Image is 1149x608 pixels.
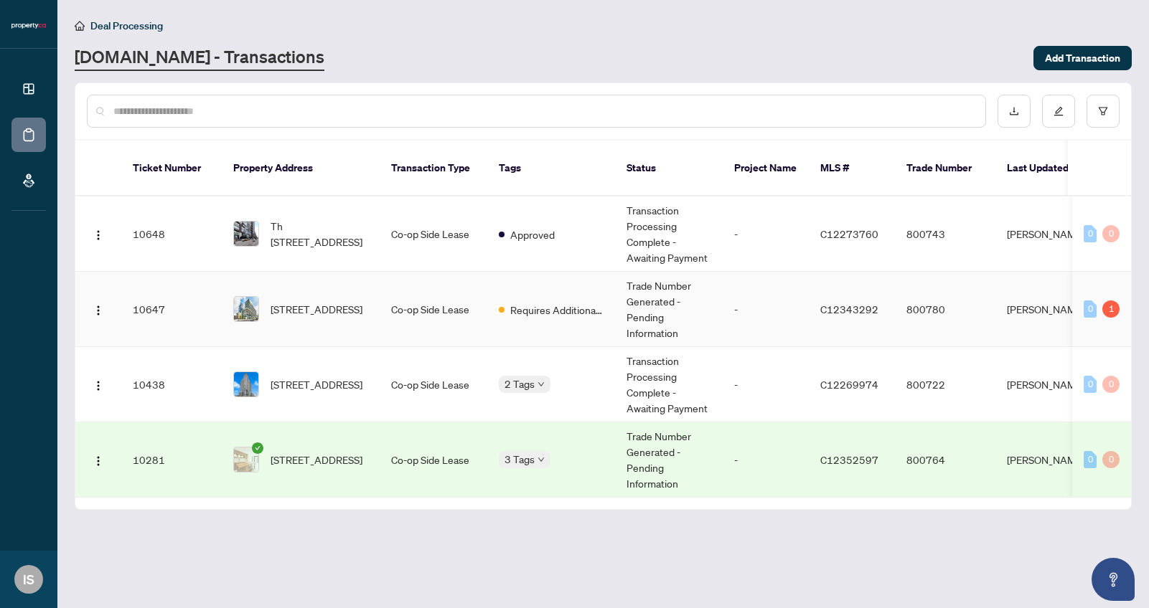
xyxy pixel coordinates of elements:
[615,347,723,422] td: Transaction Processing Complete - Awaiting Payment
[1033,46,1132,70] button: Add Transaction
[615,422,723,498] td: Trade Number Generated - Pending Information
[121,347,222,422] td: 10438
[723,196,809,272] td: -
[271,218,368,250] span: Th [STREET_ADDRESS]
[998,95,1031,128] button: download
[1102,225,1120,242] div: 0
[75,21,85,31] span: home
[615,272,723,347] td: Trade Number Generated - Pending Information
[1084,225,1097,242] div: 0
[380,196,487,272] td: Co-op Side Lease
[1009,106,1019,116] span: download
[75,45,324,71] a: [DOMAIN_NAME] - Transactions
[995,422,1103,498] td: [PERSON_NAME]
[895,141,995,196] th: Trade Number
[820,453,878,466] span: C12352597
[1054,106,1064,116] span: edit
[809,141,895,196] th: MLS #
[723,272,809,347] td: -
[87,373,110,396] button: Logo
[121,141,222,196] th: Ticket Number
[93,305,104,316] img: Logo
[234,372,258,396] img: thumbnail-img
[93,380,104,391] img: Logo
[271,452,362,467] span: [STREET_ADDRESS]
[1042,95,1075,128] button: edit
[234,222,258,246] img: thumbnail-img
[271,376,362,392] span: [STREET_ADDRESS]
[1087,95,1120,128] button: filter
[87,222,110,245] button: Logo
[11,22,46,30] img: logo
[1045,47,1120,70] span: Add Transaction
[723,347,809,422] td: -
[1084,300,1097,318] div: 0
[380,347,487,422] td: Co-op Side Lease
[1084,376,1097,393] div: 0
[380,141,487,196] th: Transaction Type
[23,569,34,589] span: IS
[995,196,1103,272] td: [PERSON_NAME]
[87,298,110,320] button: Logo
[252,442,263,454] span: check-circle
[820,303,878,315] span: C12343292
[234,447,258,472] img: thumbnail-img
[487,141,615,196] th: Tags
[615,196,723,272] td: Transaction Processing Complete - Awaiting Payment
[380,422,487,498] td: Co-op Side Lease
[723,141,809,196] th: Project Name
[1102,451,1120,468] div: 0
[820,378,878,391] span: C12269974
[505,376,535,392] span: 2 Tags
[121,196,222,272] td: 10648
[234,297,258,321] img: thumbnail-img
[723,422,809,498] td: -
[1098,106,1108,116] span: filter
[380,272,487,347] td: Co-op Side Lease
[615,141,723,196] th: Status
[995,347,1103,422] td: [PERSON_NAME]
[995,272,1103,347] td: [PERSON_NAME]
[1084,451,1097,468] div: 0
[121,272,222,347] td: 10647
[895,422,995,498] td: 800764
[1102,300,1120,318] div: 1
[510,302,604,318] span: Requires Additional Docs
[121,422,222,498] td: 10281
[995,141,1103,196] th: Last Updated By
[820,227,878,240] span: C12273760
[271,301,362,317] span: [STREET_ADDRESS]
[895,272,995,347] td: 800780
[510,227,555,242] span: Approved
[505,451,535,467] span: 3 Tags
[93,229,104,241] img: Logo
[538,456,545,463] span: down
[90,19,163,32] span: Deal Processing
[87,448,110,471] button: Logo
[1092,558,1135,601] button: Open asap
[93,455,104,467] img: Logo
[222,141,380,196] th: Property Address
[895,196,995,272] td: 800743
[538,381,545,388] span: down
[895,347,995,422] td: 800722
[1102,376,1120,393] div: 0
